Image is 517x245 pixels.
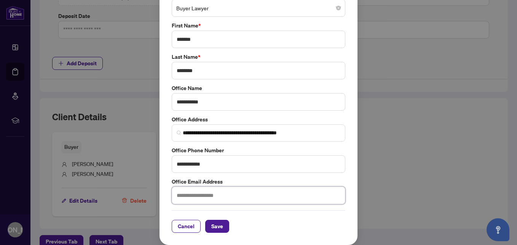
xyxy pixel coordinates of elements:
img: search_icon [177,131,181,135]
span: close-circle [336,6,341,10]
button: Cancel [172,220,201,233]
span: Cancel [178,220,195,232]
button: Save [205,220,229,233]
label: Office Name [172,84,345,92]
label: Office Address [172,115,345,124]
button: Open asap [487,218,509,241]
span: Save [211,220,223,232]
label: Last Name [172,53,345,61]
label: Office Phone Number [172,146,345,155]
label: Office Email Address [172,177,345,186]
span: Buyer Lawyer [176,1,341,15]
label: First Name [172,21,345,30]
